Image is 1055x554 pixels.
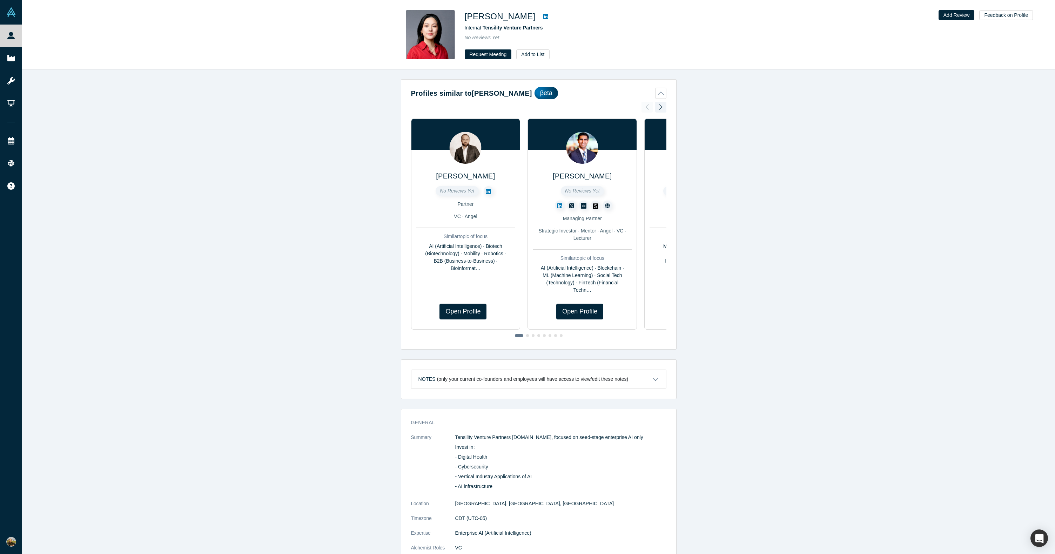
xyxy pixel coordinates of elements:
[650,243,748,272] div: ML (Machine Learning) · FinTech (Financial Technology) · Cloud Infrastructure · Deep Learning · A...
[439,304,486,319] a: Open Profile
[455,544,666,552] dd: VC
[979,10,1033,20] button: Feedback on Profile
[411,500,455,515] dt: Location
[455,473,666,480] p: - Vertical Industry Applications of AI
[533,264,632,294] div: AI (Artificial Intelligence) · Blockchain · ML (Machine Learning) · Social Tech (Technology) · Fi...
[533,255,632,262] div: Similar topic of focus
[416,243,515,272] div: AI (Artificial Intelligence) · Biotech (Biotechnology) · Mobility · Robotics · B2B (Business-to-B...
[566,132,598,164] img: Aly Madhavji's Profile Image
[450,132,482,164] img: Paul Mazitov's Profile Image
[533,227,632,242] div: Strategic Investor · Mentor · Angel · VC · Lecturer
[455,453,666,461] p: - Digital Health
[650,213,748,220] div: VC
[455,434,666,441] p: Tensility Venture Partners [DOMAIN_NAME], focused on seed-stage enterprise AI only
[650,233,748,240] div: Similar topic of focus
[416,213,515,220] div: VC · Angel
[535,87,558,99] div: βeta
[6,7,16,17] img: Alchemist Vault Logo
[406,10,455,59] img: Serena Kuang's Profile Image
[411,87,666,99] button: Profiles similar to[PERSON_NAME]βeta
[483,25,543,31] a: Tensility Venture Partners
[418,376,436,383] h3: Notes
[6,537,16,547] img: Kyle Smith's Account
[516,49,549,59] button: Add to List
[465,25,543,31] span: Intern at
[411,419,657,426] h3: General
[465,10,536,23] h1: [PERSON_NAME]
[440,188,475,194] span: No Reviews Yet
[416,233,515,240] div: Similar topic of focus
[565,188,600,194] span: No Reviews Yet
[411,88,532,99] h2: Profiles similar to [PERSON_NAME]
[563,216,602,221] span: Managing Partner
[553,172,612,180] a: [PERSON_NAME]
[411,434,455,500] dt: Summary
[465,49,512,59] button: Request Meeting
[411,515,455,529] dt: Timezone
[411,370,666,389] button: Notes (only your current co-founders and employees will have access to view/edit these notes)
[455,530,531,536] span: Enterprise AI (Artificial Intelligence)
[437,376,629,382] p: (only your current co-founders and employees will have access to view/edit these notes)
[455,463,666,471] p: - Cybersecurity
[556,304,603,319] a: Open Profile
[457,201,473,207] span: Partner
[455,483,666,490] p: - AI infrastructure
[939,10,975,20] button: Add Review
[411,529,455,544] dt: Expertise
[455,444,666,451] p: Invest in:
[465,35,499,40] span: No Reviews Yet
[455,500,666,507] dd: [GEOGRAPHIC_DATA], [GEOGRAPHIC_DATA], [GEOGRAPHIC_DATA]
[455,515,666,522] dd: CDT (UTC-05)
[436,172,495,180] a: [PERSON_NAME]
